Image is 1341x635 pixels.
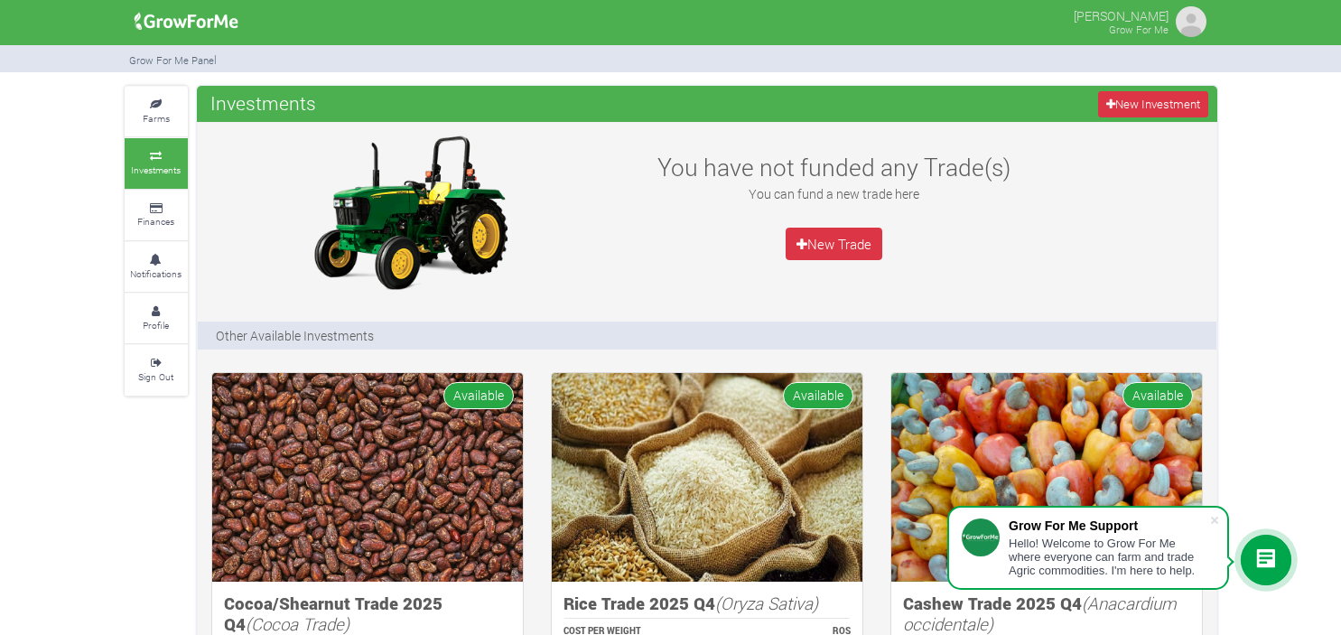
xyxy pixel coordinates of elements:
[125,87,188,136] a: Farms
[1009,537,1209,577] div: Hello! Welcome to Grow For Me where everyone can farm and trade Agric commodities. I'm here to help.
[143,319,169,332] small: Profile
[715,592,818,614] i: (Oryza Sativa)
[125,191,188,240] a: Finances
[130,267,182,280] small: Notifications
[125,345,188,395] a: Sign Out
[903,593,1190,634] h5: Cashew Trade 2025 Q4
[216,326,374,345] p: Other Available Investments
[125,294,188,343] a: Profile
[128,4,245,40] img: growforme image
[638,184,1030,203] p: You can fund a new trade here
[129,53,217,67] small: Grow For Me Panel
[1074,4,1169,25] p: [PERSON_NAME]
[212,373,523,582] img: growforme image
[125,242,188,292] a: Notifications
[443,382,514,408] span: Available
[206,85,321,121] span: Investments
[297,131,523,294] img: growforme image
[224,593,511,634] h5: Cocoa/Shearnut Trade 2025 Q4
[137,215,174,228] small: Finances
[1173,4,1209,40] img: growforme image
[552,373,862,582] img: growforme image
[125,138,188,188] a: Investments
[1109,23,1169,36] small: Grow For Me
[246,612,349,635] i: (Cocoa Trade)
[891,373,1202,582] img: growforme image
[786,228,883,260] a: New Trade
[783,382,853,408] span: Available
[143,112,170,125] small: Farms
[563,593,851,614] h5: Rice Trade 2025 Q4
[638,153,1030,182] h3: You have not funded any Trade(s)
[138,370,173,383] small: Sign Out
[131,163,181,176] small: Investments
[1009,518,1209,533] div: Grow For Me Support
[903,592,1177,635] i: (Anacardium occidentale)
[1098,91,1207,117] a: New Investment
[1122,382,1193,408] span: Available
